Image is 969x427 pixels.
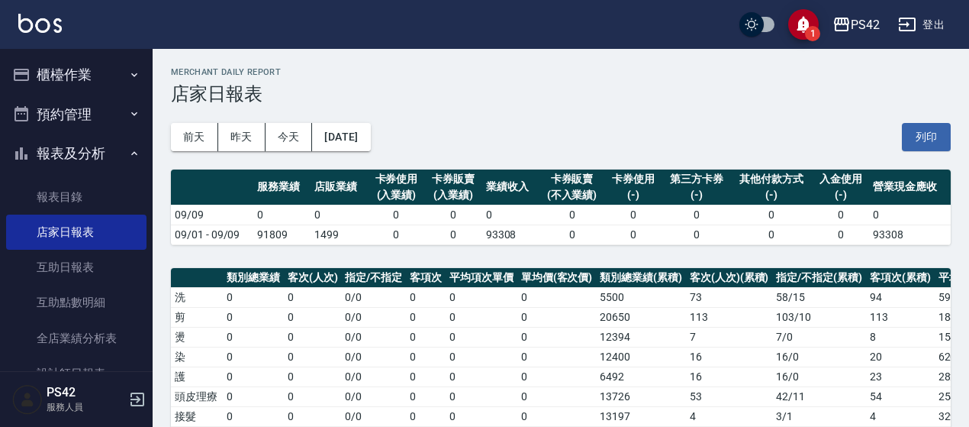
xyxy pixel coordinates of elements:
[772,268,866,288] th: 指定/不指定(累積)
[605,225,662,244] td: 0
[869,205,951,225] td: 0
[341,387,406,406] td: 0 / 0
[686,268,773,288] th: 客次(人次)(累積)
[446,287,517,307] td: 0
[772,287,866,307] td: 58 / 15
[826,9,886,40] button: PS42
[223,307,284,327] td: 0
[866,327,935,347] td: 8
[866,287,935,307] td: 94
[47,400,124,414] p: 服務人員
[171,83,951,105] h3: 店家日報表
[686,287,773,307] td: 73
[517,387,597,406] td: 0
[6,180,146,215] a: 報表目錄
[311,170,368,205] th: 店販業績
[851,15,880,34] div: PS42
[223,406,284,426] td: 0
[223,287,284,307] td: 0
[171,170,951,245] table: a dense table
[609,171,658,187] div: 卡券使用
[735,171,809,187] div: 其他付款方式
[596,327,686,347] td: 12394
[406,268,446,288] th: 客項次
[596,406,686,426] td: 13197
[6,95,146,134] button: 預約管理
[539,225,604,244] td: 0
[446,268,517,288] th: 平均項次單價
[866,367,935,387] td: 23
[866,406,935,426] td: 4
[517,307,597,327] td: 0
[284,327,342,347] td: 0
[866,268,935,288] th: 客項次(累積)
[731,225,813,244] td: 0
[171,67,951,77] h2: Merchant Daily Report
[406,347,446,367] td: 0
[429,171,478,187] div: 卡券販賣
[171,307,223,327] td: 剪
[539,205,604,225] td: 0
[665,187,727,203] div: (-)
[372,187,421,203] div: (入業績)
[596,268,686,288] th: 類別總業績(累積)
[223,387,284,406] td: 0
[605,205,662,225] td: 0
[368,205,425,225] td: 0
[517,406,597,426] td: 0
[6,250,146,285] a: 互助日報表
[311,225,368,244] td: 1499
[517,327,597,347] td: 0
[406,327,446,347] td: 0
[341,287,406,307] td: 0 / 0
[312,123,370,151] button: [DATE]
[596,307,686,327] td: 20650
[425,205,482,225] td: 0
[6,215,146,250] a: 店家日報表
[446,307,517,327] td: 0
[406,367,446,387] td: 0
[266,123,313,151] button: 今天
[517,347,597,367] td: 0
[372,171,421,187] div: 卡券使用
[772,406,866,426] td: 3 / 1
[517,287,597,307] td: 0
[218,123,266,151] button: 昨天
[253,205,311,225] td: 0
[772,347,866,367] td: 16 / 0
[311,205,368,225] td: 0
[223,268,284,288] th: 類別總業績
[284,387,342,406] td: 0
[171,205,253,225] td: 09/09
[772,367,866,387] td: 16 / 0
[171,123,218,151] button: 前天
[223,367,284,387] td: 0
[284,347,342,367] td: 0
[223,327,284,347] td: 0
[813,225,870,244] td: 0
[446,387,517,406] td: 0
[6,321,146,356] a: 全店業績分析表
[341,327,406,347] td: 0 / 0
[869,170,951,205] th: 營業現金應收
[284,367,342,387] td: 0
[772,387,866,406] td: 42 / 11
[406,406,446,426] td: 0
[341,406,406,426] td: 0 / 0
[482,170,539,205] th: 業績收入
[816,187,866,203] div: (-)
[866,347,935,367] td: 20
[517,367,597,387] td: 0
[6,134,146,173] button: 報表及分析
[517,268,597,288] th: 單均價(客次價)
[223,347,284,367] td: 0
[284,406,342,426] td: 0
[171,367,223,387] td: 護
[686,347,773,367] td: 16
[253,170,311,205] th: 服務業績
[686,406,773,426] td: 4
[482,225,539,244] td: 93308
[866,387,935,406] td: 54
[542,187,600,203] div: (不入業績)
[788,9,819,40] button: save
